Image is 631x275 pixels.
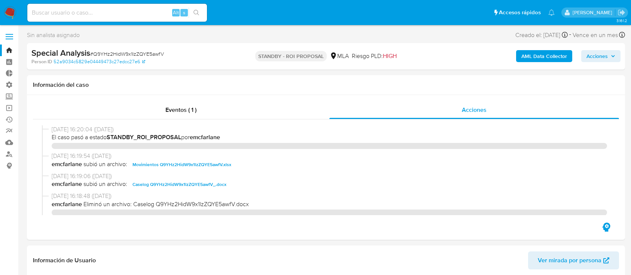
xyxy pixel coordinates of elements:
button: Acciones [581,50,621,62]
a: Notificaciones [548,9,555,16]
a: 52a9034c5829e04449473c27edcc27e6 [54,58,145,65]
h1: Información de Usuario [33,257,96,264]
span: - [569,30,571,40]
span: # Q9YHz2HidW9x1lzZQYE5awfV [90,50,164,58]
button: Ver mirada por persona [528,251,619,269]
b: Special Analysis [31,47,90,59]
span: Eventos ( 1 ) [165,106,196,114]
span: s [183,9,185,16]
span: Alt [173,9,179,16]
span: Acciones [462,106,487,114]
span: Riesgo PLD: [352,52,397,60]
span: Ver mirada por persona [538,251,601,269]
button: search-icon [189,7,204,18]
div: MLA [330,52,349,60]
span: Sin analista asignado [27,31,80,39]
span: Vence en un mes [573,31,618,39]
span: Accesos rápidos [499,9,541,16]
p: STANDBY - ROI PROPOSAL [255,51,327,61]
div: Creado el: [DATE] [515,30,568,40]
b: AML Data Collector [521,50,567,62]
p: ezequiel.castrillon@mercadolibre.com [573,9,615,16]
input: Buscar usuario o caso... [27,8,207,18]
span: Acciones [586,50,608,62]
a: Salir [618,9,625,16]
button: AML Data Collector [516,50,572,62]
h1: Información del caso [33,81,619,89]
span: HIGH [383,52,397,60]
b: Person ID [31,58,52,65]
